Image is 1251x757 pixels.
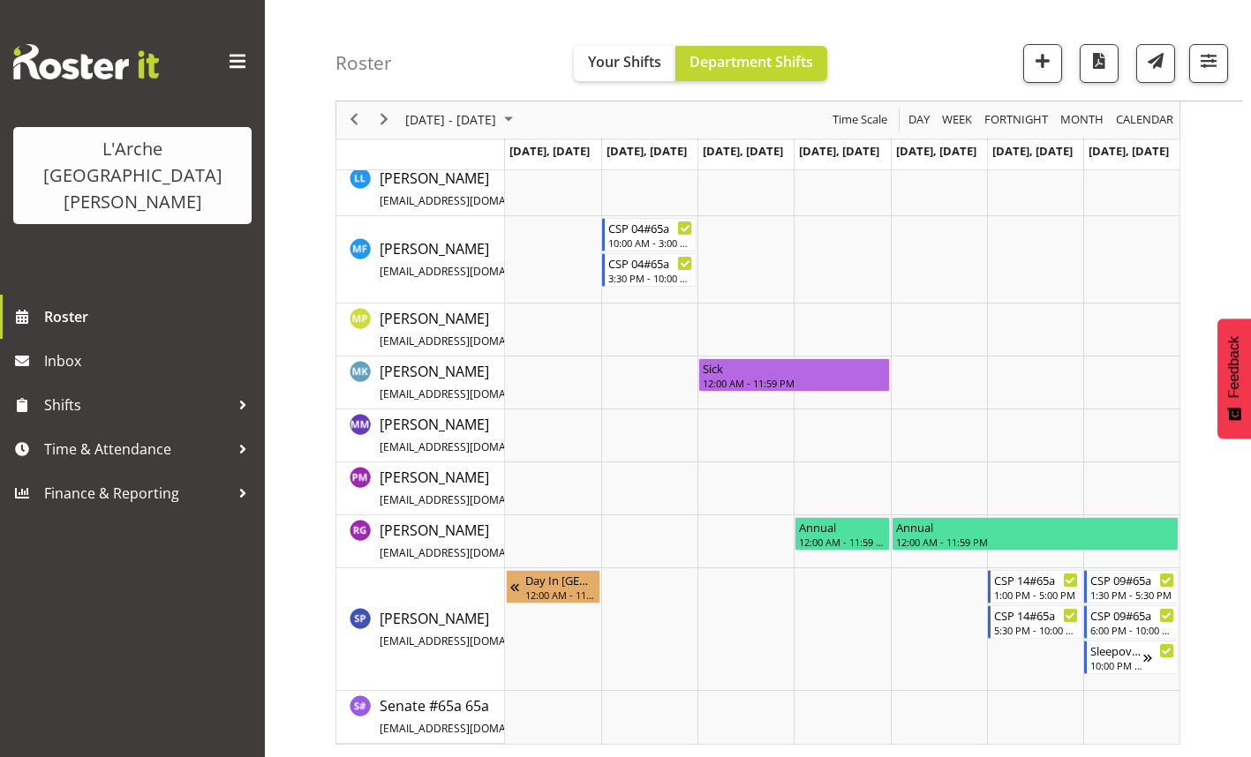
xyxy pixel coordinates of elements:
[380,334,555,349] span: [EMAIL_ADDRESS][DOMAIN_NAME]
[506,570,600,603] div: Sanjay Prasad"s event - Day In Lieu Begin From Saturday, August 9, 2025 at 12:00:00 AM GMT+12:00 ...
[380,239,632,280] span: [PERSON_NAME]
[403,109,498,131] span: [DATE] - [DATE]
[799,143,879,159] span: [DATE], [DATE]
[373,109,396,131] button: Next
[380,264,555,279] span: [EMAIL_ADDRESS][DOMAIN_NAME]
[1090,588,1174,602] div: 1:30 PM - 5:30 PM
[574,46,675,81] button: Your Shifts
[336,356,505,409] td: Michelle Kohnen resource
[380,609,626,649] span: [PERSON_NAME]
[795,517,889,551] div: Rob Goulton"s event - Annual Begin From Thursday, August 14, 2025 at 12:00:00 AM GMT+12:00 Ends A...
[380,361,626,403] a: [PERSON_NAME][EMAIL_ADDRESS][DOMAIN_NAME]
[1226,336,1242,398] span: Feedback
[44,392,230,418] span: Shifts
[44,304,256,330] span: Roster
[380,521,626,561] span: [PERSON_NAME]
[602,253,697,287] div: Melissa Fry"s event - CSP 04#65a Begin From Tuesday, August 12, 2025 at 3:30:00 PM GMT+12:00 Ends...
[335,53,392,73] h4: Roster
[44,480,230,506] span: Finance & Reporting
[703,143,783,159] span: [DATE], [DATE]
[690,52,813,71] span: Department Shifts
[380,439,555,454] span: [EMAIL_ADDRESS][DOMAIN_NAME]
[831,109,889,131] span: Time Scale
[982,109,1051,131] button: Fortnight
[509,143,590,159] span: [DATE], [DATE]
[336,304,505,356] td: Mia Parr resource
[799,518,885,536] div: Annual
[336,409,505,462] td: Michelle Muir resource
[608,254,692,272] div: CSP 04#65a
[703,376,885,390] div: 12:00 AM - 11:59 PM
[602,218,697,251] div: Melissa Fry"s event - CSP 04#65a Begin From Tuesday, August 12, 2025 at 10:00:00 AM GMT+12:00 End...
[403,109,521,131] button: August 2025
[830,109,891,131] button: Time Scale
[896,143,976,159] span: [DATE], [DATE]
[380,492,638,507] span: [EMAIL_ADDRESS][DOMAIN_NAME][PERSON_NAME]
[1090,606,1174,624] div: CSP 09#65a
[525,588,596,602] div: 12:00 AM - 11:59 PM
[983,109,1050,131] span: Fortnight
[380,362,626,402] span: [PERSON_NAME]
[1090,641,1143,659] div: Sleepover 03 #65a
[896,535,1174,549] div: 12:00 AM - 11:59 PM
[44,436,230,462] span: Time & Attendance
[940,109,974,131] span: Week
[1084,641,1179,674] div: Sanjay Prasad"s event - Sleepover 03 #65a Begin From Sunday, August 17, 2025 at 10:00:00 PM GMT+1...
[1114,109,1175,131] span: calendar
[380,386,555,401] span: [EMAIL_ADDRESS][DOMAIN_NAME]
[1189,44,1228,83] button: Filter Shifts
[1084,570,1179,603] div: Sanjay Prasad"s event - CSP 09#65a Begin From Sunday, August 17, 2025 at 1:30:00 PM GMT+12:00 End...
[988,605,1082,639] div: Sanjay Prasad"s event - CSP 14#65a Begin From Saturday, August 16, 2025 at 5:30:00 PM GMT+12:00 E...
[907,109,931,131] span: Day
[1080,44,1119,83] button: Download a PDF of the roster according to the set date range.
[1059,109,1105,131] span: Month
[608,236,692,250] div: 10:00 AM - 3:00 PM
[896,518,1174,536] div: Annual
[336,691,505,744] td: Senate #65a 65a resource
[994,588,1078,602] div: 1:00 PM - 5:00 PM
[608,219,692,236] div: CSP 04#65a
[1217,319,1251,438] button: Feedback - Show survey
[380,168,626,210] a: [PERSON_NAME][EMAIL_ADDRESS][DOMAIN_NAME]
[1136,44,1175,83] button: Send a list of all shifts for the selected filtered period to all rostered employees.
[380,414,626,456] a: [PERSON_NAME][EMAIL_ADDRESS][DOMAIN_NAME]
[380,193,555,208] span: [EMAIL_ADDRESS][DOMAIN_NAME]
[336,216,505,304] td: Melissa Fry resource
[336,515,505,568] td: Rob Goulton resource
[336,462,505,515] td: Priyadharshini Mani resource
[906,109,933,131] button: Timeline Day
[380,468,709,508] span: [PERSON_NAME]
[892,517,1179,551] div: Rob Goulton"s event - Annual Begin From Friday, August 15, 2025 at 12:00:00 AM GMT+12:00 Ends At ...
[380,309,632,349] span: [PERSON_NAME]
[380,545,555,560] span: [EMAIL_ADDRESS][DOMAIN_NAME]
[44,348,256,374] span: Inbox
[1090,623,1174,637] div: 6:00 PM - 10:00 PM
[675,46,827,81] button: Department Shifts
[607,143,687,159] span: [DATE], [DATE]
[799,535,885,549] div: 12:00 AM - 11:59 PM
[336,163,505,216] td: Lindsay Lightfoot resource
[1090,571,1174,588] div: CSP 09#65a
[703,359,885,377] div: Sick
[1023,44,1062,83] button: Add a new shift
[380,520,626,562] a: [PERSON_NAME][EMAIL_ADDRESS][DOMAIN_NAME]
[31,136,234,215] div: L'Arche [GEOGRAPHIC_DATA][PERSON_NAME]
[380,467,709,509] a: [PERSON_NAME][EMAIL_ADDRESS][DOMAIN_NAME][PERSON_NAME]
[380,608,626,650] a: [PERSON_NAME][EMAIL_ADDRESS][DOMAIN_NAME]
[369,101,399,139] div: next period
[992,143,1073,159] span: [DATE], [DATE]
[988,570,1082,603] div: Sanjay Prasad"s event - CSP 14#65a Begin From Saturday, August 16, 2025 at 1:00:00 PM GMT+12:00 E...
[1090,658,1143,672] div: 10:00 PM - 7:00 AM
[939,109,976,131] button: Timeline Week
[1089,143,1169,159] span: [DATE], [DATE]
[380,695,703,738] a: Senate #65a 65a[EMAIL_ADDRESS][DOMAIN_NAME][PERSON_NAME]
[994,623,1078,637] div: 5:30 PM - 10:00 PM
[994,606,1078,624] div: CSP 14#65a
[525,571,596,588] div: Day In [GEOGRAPHIC_DATA]
[588,52,661,71] span: Your Shifts
[1084,605,1179,639] div: Sanjay Prasad"s event - CSP 09#65a Begin From Sunday, August 17, 2025 at 6:00:00 PM GMT+12:00 End...
[1058,109,1107,131] button: Timeline Month
[343,109,366,131] button: Previous
[13,44,159,79] img: Rosterit website logo
[399,101,524,139] div: August 11 - 17, 2025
